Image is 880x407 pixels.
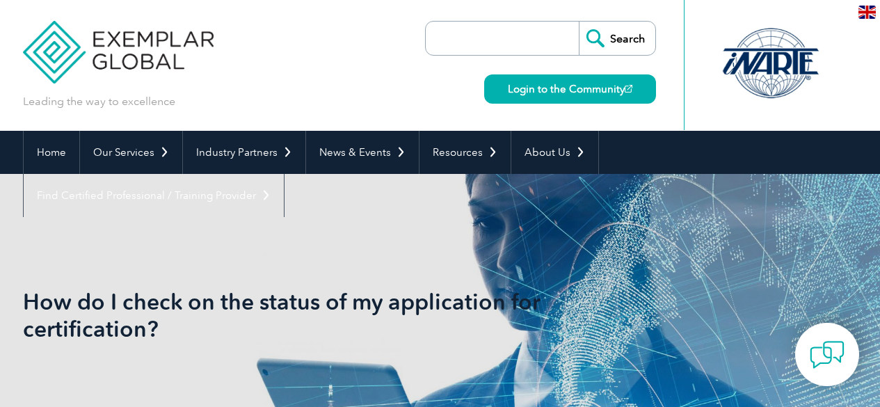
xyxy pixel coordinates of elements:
img: open_square.png [625,85,632,93]
h1: How do I check on the status of my application for certification? [23,288,557,342]
input: Search [579,22,655,55]
a: Find Certified Professional / Training Provider [24,174,284,217]
p: Leading the way to excellence [23,94,175,109]
img: contact-chat.png [810,337,845,372]
a: Industry Partners [183,131,305,174]
a: Resources [419,131,511,174]
img: en [858,6,876,19]
a: Our Services [80,131,182,174]
a: Home [24,131,79,174]
a: News & Events [306,131,419,174]
a: About Us [511,131,598,174]
a: Login to the Community [484,74,656,104]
